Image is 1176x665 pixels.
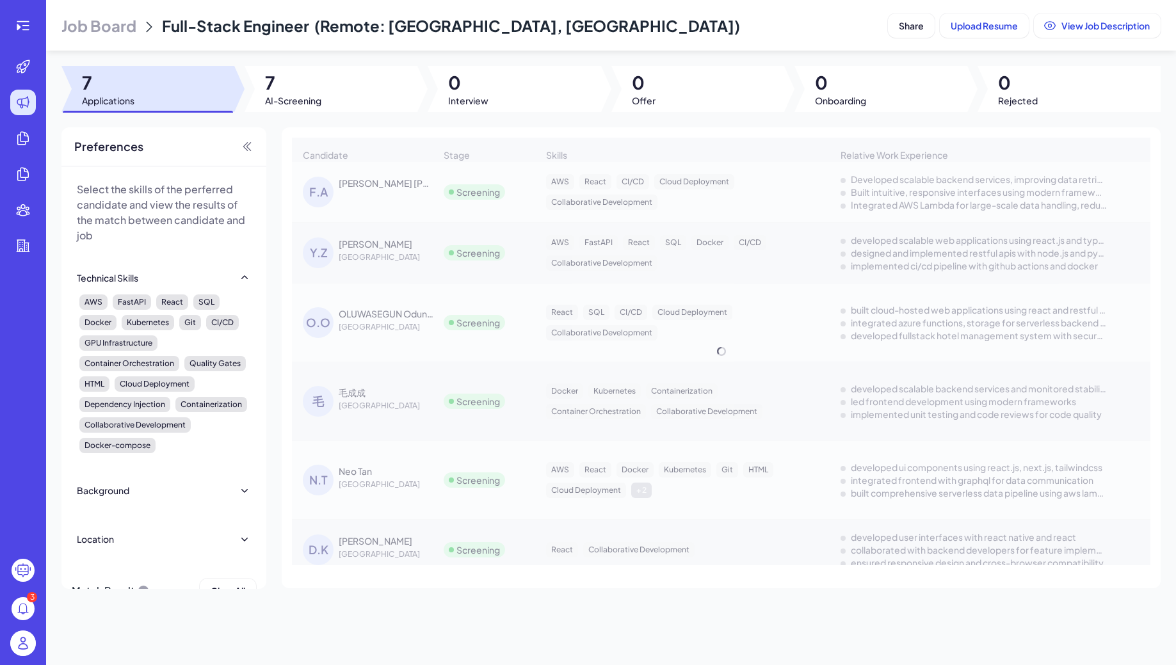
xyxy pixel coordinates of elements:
[265,94,321,107] span: AI-Screening
[77,533,114,545] div: Location
[206,315,239,330] div: CI/CD
[632,94,656,107] span: Offer
[156,294,188,310] div: React
[888,13,935,38] button: Share
[998,94,1038,107] span: Rejected
[448,94,488,107] span: Interview
[79,294,108,310] div: AWS
[113,294,151,310] div: FastAPI
[193,294,220,310] div: SQL
[72,579,150,603] div: Match Result
[27,592,37,602] div: 3
[79,315,117,330] div: Docker
[815,94,866,107] span: Onboarding
[74,138,143,156] span: Preferences
[122,315,174,330] div: Kubernetes
[200,579,256,603] button: Clear All
[179,315,201,330] div: Git
[184,356,246,371] div: Quality Gates
[77,484,129,497] div: Background
[77,182,251,243] p: Select the skills of the perferred candidate and view the results of the match between candidate ...
[82,71,134,94] span: 7
[1061,20,1150,31] span: View Job Description
[77,271,138,284] div: Technical Skills
[815,71,866,94] span: 0
[175,397,247,412] div: Containerization
[10,630,36,656] img: user_logo.png
[79,356,179,371] div: Container Orchestration
[79,397,170,412] div: Dependency Injection
[79,335,157,351] div: GPU Infrastructure
[79,376,109,392] div: HTML
[899,20,924,31] span: Share
[61,15,136,36] span: Job Board
[632,71,656,94] span: 0
[998,71,1038,94] span: 0
[448,71,488,94] span: 0
[211,585,245,597] span: Clear All
[79,438,156,453] div: Docker-compose
[162,16,740,35] span: Full-Stack Engineer (Remote: [GEOGRAPHIC_DATA], [GEOGRAPHIC_DATA])
[79,417,191,433] div: Collaborative Development
[265,71,321,94] span: 7
[1034,13,1161,38] button: View Job Description
[115,376,195,392] div: Cloud Deployment
[940,13,1029,38] button: Upload Resume
[82,94,134,107] span: Applications
[951,20,1018,31] span: Upload Resume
